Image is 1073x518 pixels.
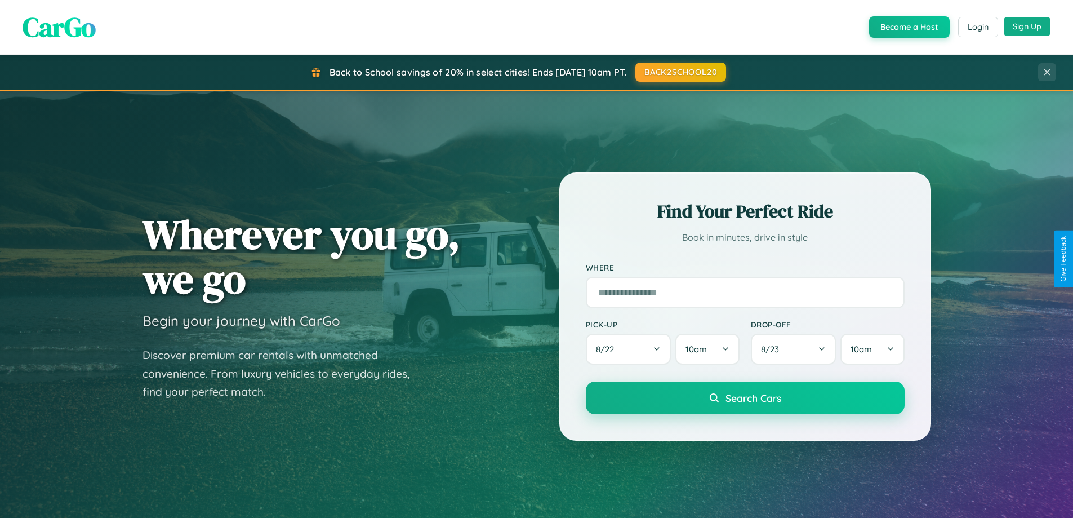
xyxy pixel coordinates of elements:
button: Login [958,17,998,37]
button: Become a Host [869,16,950,38]
button: 10am [840,334,904,365]
div: Give Feedback [1059,236,1067,282]
label: Pick-up [586,320,740,329]
span: 8 / 23 [761,344,785,355]
p: Discover premium car rentals with unmatched convenience. From luxury vehicles to everyday rides, ... [143,346,424,401]
button: 8/23 [751,334,836,365]
button: 10am [675,334,739,365]
span: 8 / 22 [596,344,620,355]
h1: Wherever you go, we go [143,212,460,301]
label: Drop-off [751,320,905,329]
button: Sign Up [1004,17,1050,36]
h2: Find Your Perfect Ride [586,199,905,224]
h3: Begin your journey with CarGo [143,312,340,329]
span: Search Cars [725,392,781,404]
span: CarGo [23,8,96,46]
span: 10am [851,344,872,355]
button: BACK2SCHOOL20 [635,63,726,82]
label: Where [586,263,905,272]
p: Book in minutes, drive in style [586,229,905,246]
button: Search Cars [586,382,905,414]
span: 10am [685,344,707,355]
button: 8/22 [586,334,671,365]
span: Back to School savings of 20% in select cities! Ends [DATE] 10am PT. [330,67,627,78]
